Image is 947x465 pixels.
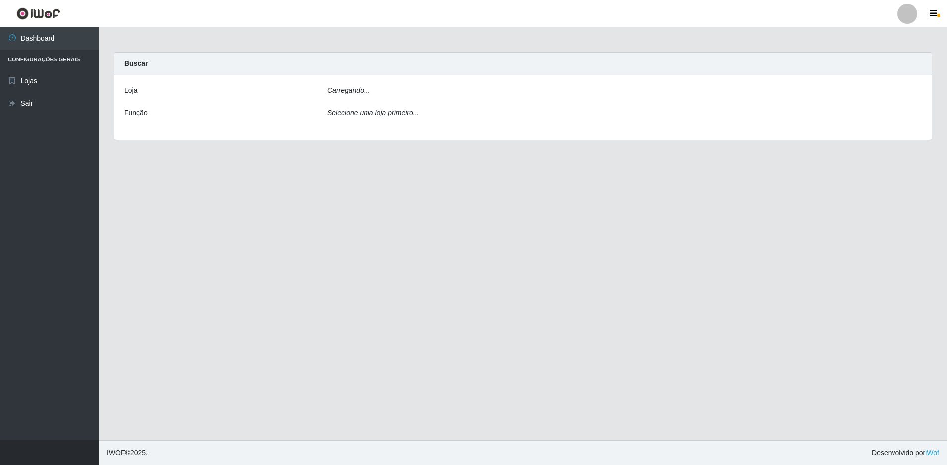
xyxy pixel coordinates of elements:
i: Carregando... [327,86,370,94]
label: Função [124,108,148,118]
strong: Buscar [124,59,148,67]
span: Desenvolvido por [872,448,939,458]
a: iWof [925,449,939,457]
span: IWOF [107,449,125,457]
i: Selecione uma loja primeiro... [327,109,419,116]
img: CoreUI Logo [16,7,60,20]
span: © 2025 . [107,448,148,458]
label: Loja [124,85,137,96]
